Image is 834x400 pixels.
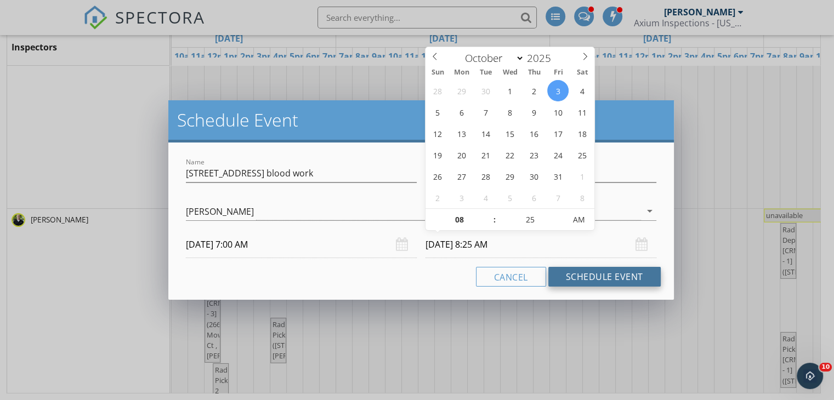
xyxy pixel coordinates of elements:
span: October 5, 2025 [427,101,448,123]
h2: Schedule Event [177,109,665,131]
span: October 18, 2025 [571,123,593,144]
button: Cancel [476,267,546,287]
span: October 12, 2025 [427,123,448,144]
span: October 22, 2025 [499,144,520,165]
span: October 7, 2025 [475,101,496,123]
span: 10 [819,363,832,372]
span: November 8, 2025 [571,187,593,208]
span: October 29, 2025 [499,165,520,187]
span: October 3, 2025 [547,80,569,101]
span: Sat [570,69,594,76]
span: October 26, 2025 [427,165,448,187]
span: October 30, 2025 [523,165,544,187]
span: Wed [498,69,522,76]
input: Select date [425,231,656,258]
span: October 2, 2025 [523,80,544,101]
span: October 8, 2025 [499,101,520,123]
span: November 2, 2025 [427,187,448,208]
span: Mon [450,69,474,76]
span: September 30, 2025 [475,80,496,101]
span: October 17, 2025 [547,123,569,144]
span: October 13, 2025 [451,123,472,144]
span: November 3, 2025 [451,187,472,208]
span: October 4, 2025 [571,80,593,101]
span: October 15, 2025 [499,123,520,144]
div: [PERSON_NAME] [186,207,254,216]
span: October 6, 2025 [451,101,472,123]
button: Schedule Event [548,267,661,287]
span: November 5, 2025 [499,187,520,208]
span: October 19, 2025 [427,144,448,165]
span: November 7, 2025 [547,187,569,208]
iframe: Intercom live chat [797,363,823,389]
span: October 10, 2025 [547,101,569,123]
span: October 1, 2025 [499,80,520,101]
span: October 11, 2025 [571,101,593,123]
span: October 31, 2025 [547,165,569,187]
span: Tue [474,69,498,76]
span: September 29, 2025 [451,80,472,101]
span: Fri [546,69,570,76]
span: October 14, 2025 [475,123,496,144]
span: September 28, 2025 [427,80,448,101]
span: Click to toggle [564,209,594,231]
i: arrow_drop_down [643,204,656,218]
span: October 27, 2025 [451,165,472,187]
span: Thu [522,69,546,76]
input: Year [524,51,560,65]
span: October 16, 2025 [523,123,544,144]
span: Sun [425,69,450,76]
span: November 6, 2025 [523,187,544,208]
span: November 1, 2025 [571,165,593,187]
span: October 25, 2025 [571,144,593,165]
input: Select date [186,231,417,258]
span: November 4, 2025 [475,187,496,208]
span: October 9, 2025 [523,101,544,123]
span: : [493,209,496,231]
span: October 28, 2025 [475,165,496,187]
span: October 24, 2025 [547,144,569,165]
span: October 23, 2025 [523,144,544,165]
span: October 20, 2025 [451,144,472,165]
span: October 21, 2025 [475,144,496,165]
